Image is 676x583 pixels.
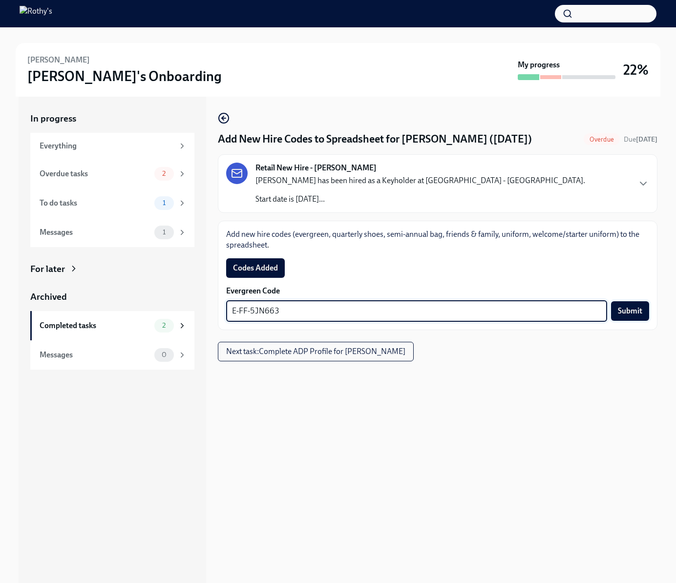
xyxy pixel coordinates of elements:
[27,67,222,85] h3: [PERSON_NAME]'s Onboarding
[518,60,560,70] strong: My progress
[232,305,601,317] textarea: E-FF-5JN663
[40,198,150,208] div: To do tasks
[226,347,405,356] span: Next task : Complete ADP Profile for [PERSON_NAME]
[30,188,194,218] a: To do tasks1
[218,342,414,361] button: Next task:Complete ADP Profile for [PERSON_NAME]
[40,168,150,179] div: Overdue tasks
[27,55,90,65] h6: [PERSON_NAME]
[624,135,657,144] span: Due
[636,135,657,144] strong: [DATE]
[40,350,150,360] div: Messages
[157,229,171,236] span: 1
[233,263,278,273] span: Codes Added
[156,322,171,329] span: 2
[30,218,194,247] a: Messages1
[623,61,649,79] h3: 22%
[618,306,642,316] span: Submit
[30,159,194,188] a: Overdue tasks2
[157,199,171,207] span: 1
[30,311,194,340] a: Completed tasks2
[30,263,65,275] div: For later
[226,229,649,250] p: .
[40,141,174,151] div: Everything
[40,227,150,238] div: Messages
[226,286,649,296] label: Evergreen Code
[30,340,194,370] a: Messages0
[30,263,194,275] a: For later
[255,194,585,205] p: Start date is [DATE]...
[226,229,639,250] a: Add new hire codes (evergreen, quarterly shoes, semi-annual bag, friends & family, uniform, welco...
[20,6,52,21] img: Rothy's
[218,132,532,146] h4: Add New Hire Codes to Spreadsheet for [PERSON_NAME] ([DATE])
[156,170,171,177] span: 2
[624,135,657,144] span: September 18th, 2025 09:00
[584,136,620,143] span: Overdue
[255,175,585,186] p: [PERSON_NAME] has been hired as a Keyholder at [GEOGRAPHIC_DATA] - [GEOGRAPHIC_DATA].
[30,133,194,159] a: Everything
[30,291,194,303] a: Archived
[226,258,285,278] button: Codes Added
[255,163,377,173] strong: Retail New Hire - [PERSON_NAME]
[40,320,150,331] div: Completed tasks
[611,301,649,321] button: Submit
[30,112,194,125] a: In progress
[156,351,172,358] span: 0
